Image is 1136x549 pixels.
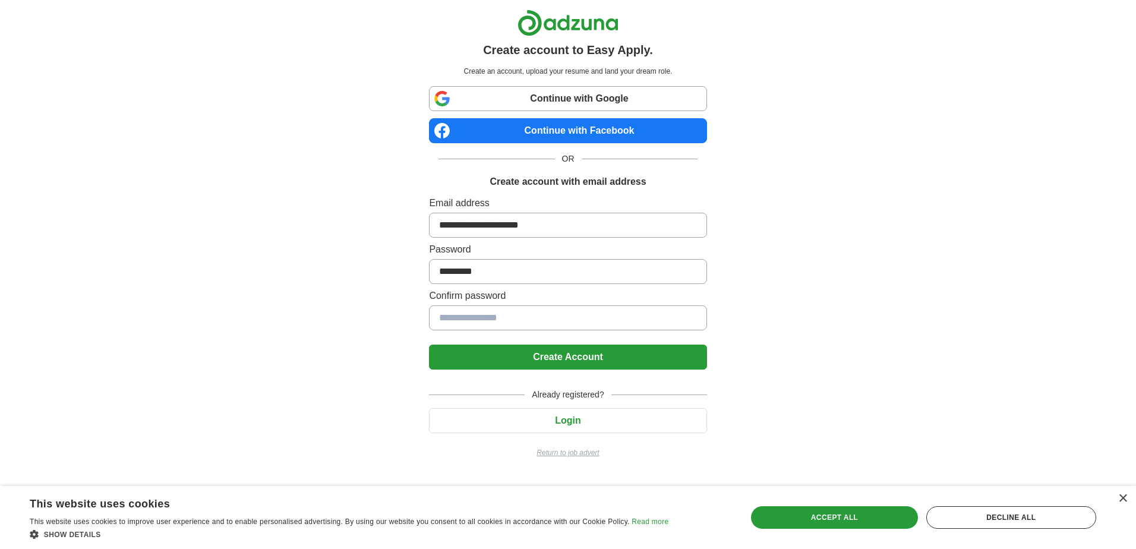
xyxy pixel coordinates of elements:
[429,345,706,370] button: Create Account
[30,518,630,526] span: This website uses cookies to improve user experience and to enable personalised advertising. By u...
[30,528,668,540] div: Show details
[517,10,619,36] img: Adzuna logo
[555,153,582,165] span: OR
[429,86,706,111] a: Continue with Google
[525,389,611,401] span: Already registered?
[483,41,653,59] h1: Create account to Easy Apply.
[429,415,706,425] a: Login
[1118,494,1127,503] div: Close
[30,493,639,511] div: This website uses cookies
[429,118,706,143] a: Continue with Facebook
[429,447,706,458] a: Return to job advert
[490,175,646,189] h1: Create account with email address
[429,289,706,303] label: Confirm password
[429,196,706,210] label: Email address
[431,66,704,77] p: Create an account, upload your resume and land your dream role.
[429,408,706,433] button: Login
[44,531,101,539] span: Show details
[429,242,706,257] label: Password
[751,506,917,529] div: Accept all
[632,518,668,526] a: Read more, opens a new window
[926,506,1096,529] div: Decline all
